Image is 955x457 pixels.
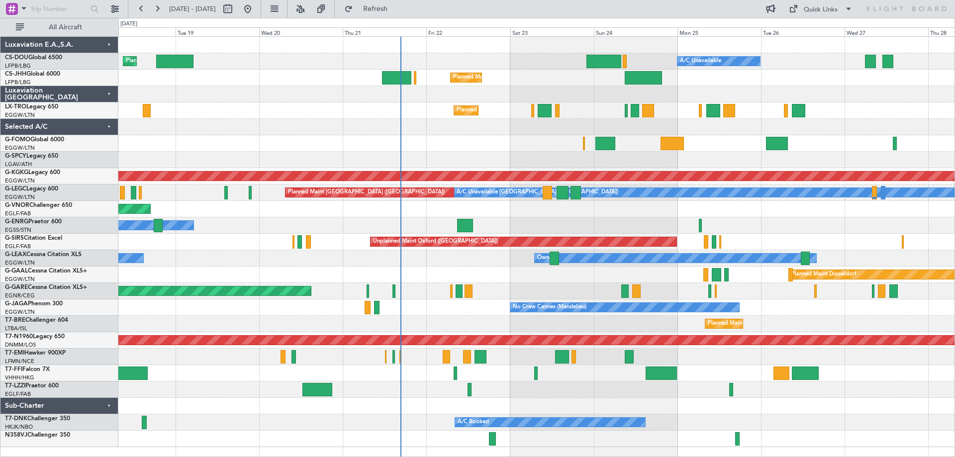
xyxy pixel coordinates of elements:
[5,177,35,184] a: EGGW/LTN
[5,170,28,176] span: G-KGKG
[5,226,31,234] a: EGSS/STN
[5,275,35,283] a: EGGW/LTN
[5,301,63,307] a: G-JAGAPhenom 300
[510,27,594,36] div: Sat 23
[5,374,34,381] a: VHHH/HKG
[457,185,618,200] div: A/C Unavailable [GEOGRAPHIC_DATA] ([GEOGRAPHIC_DATA])
[5,301,28,307] span: G-JAGA
[5,235,24,241] span: G-SIRS
[5,334,65,340] a: T7-N1960Legacy 650
[169,4,216,13] span: [DATE] - [DATE]
[5,186,26,192] span: G-LEGC
[5,144,35,152] a: EGGW/LTN
[594,27,677,36] div: Sun 24
[804,5,838,15] div: Quick Links
[5,341,36,349] a: DNMM/LOS
[5,268,28,274] span: G-GAAL
[426,27,510,36] div: Fri 22
[5,390,31,398] a: EGLF/FAB
[845,27,928,36] div: Wed 27
[5,268,87,274] a: G-GAALCessna Citation XLS+
[5,252,82,258] a: G-LEAXCessna Citation XLS
[791,267,857,282] div: Planned Maint Dusseldorf
[5,383,59,389] a: T7-LZZIPraetor 600
[26,24,105,31] span: All Aircraft
[5,71,26,77] span: CS-JHH
[453,70,610,85] div: Planned Maint [GEOGRAPHIC_DATA] ([GEOGRAPHIC_DATA])
[513,300,586,315] div: No Crew Cannes (Mandelieu)
[5,432,70,438] a: N358VJChallenger 350
[288,185,445,200] div: Planned Maint [GEOGRAPHIC_DATA] ([GEOGRAPHIC_DATA])
[5,235,62,241] a: G-SIRSCitation Excel
[5,193,35,201] a: EGGW/LTN
[5,284,87,290] a: G-GARECessna Citation XLS+
[5,161,32,168] a: LGAV/ATH
[259,27,343,36] div: Wed 20
[5,334,33,340] span: T7-N1960
[126,54,283,69] div: Planned Maint [GEOGRAPHIC_DATA] ([GEOGRAPHIC_DATA])
[708,316,864,331] div: Planned Maint [GEOGRAPHIC_DATA] ([GEOGRAPHIC_DATA])
[30,1,88,16] input: Trip Number
[677,27,761,36] div: Mon 25
[343,27,426,36] div: Thu 21
[340,1,399,17] button: Refresh
[5,252,26,258] span: G-LEAX
[11,19,108,35] button: All Aircraft
[5,416,70,422] a: T7-DNKChallenger 350
[176,27,259,36] div: Tue 19
[5,432,27,438] span: N358VJ
[5,219,62,225] a: G-ENRGPraetor 600
[5,383,25,389] span: T7-LZZI
[5,170,60,176] a: G-KGKGLegacy 600
[5,292,35,299] a: EGNR/CEG
[458,415,489,430] div: A/C Booked
[5,153,58,159] a: G-SPCYLegacy 650
[355,5,396,12] span: Refresh
[5,153,26,159] span: G-SPCY
[5,202,72,208] a: G-VNORChallenger 650
[680,54,721,69] div: A/C Unavailable
[373,234,498,249] div: Unplanned Maint Oxford ([GEOGRAPHIC_DATA])
[5,358,34,365] a: LFMN/NCE
[5,259,35,267] a: EGGW/LTN
[5,104,58,110] a: LX-TROLegacy 650
[5,137,64,143] a: G-FOMOGlobal 6000
[5,111,35,119] a: EGGW/LTN
[5,55,28,61] span: CS-DOU
[5,71,60,77] a: CS-JHHGlobal 6000
[457,103,613,118] div: Planned Maint [GEOGRAPHIC_DATA] ([GEOGRAPHIC_DATA])
[5,104,26,110] span: LX-TRO
[5,366,22,372] span: T7-FFI
[5,202,29,208] span: G-VNOR
[5,350,24,356] span: T7-EMI
[5,423,33,431] a: HKJK/NBO
[5,317,25,323] span: T7-BRE
[5,416,27,422] span: T7-DNK
[5,62,31,70] a: LFPB/LBG
[761,27,845,36] div: Tue 26
[5,284,28,290] span: G-GARE
[5,325,27,332] a: LTBA/ISL
[5,219,28,225] span: G-ENRG
[5,79,31,86] a: LFPB/LBG
[5,55,62,61] a: CS-DOUGlobal 6500
[5,308,35,316] a: EGGW/LTN
[5,350,66,356] a: T7-EMIHawker 900XP
[5,317,68,323] a: T7-BREChallenger 604
[784,1,858,17] button: Quick Links
[5,243,31,250] a: EGLF/FAB
[5,366,50,372] a: T7-FFIFalcon 7X
[5,137,30,143] span: G-FOMO
[92,27,176,36] div: Mon 18
[537,251,554,266] div: Owner
[120,20,137,28] div: [DATE]
[5,186,58,192] a: G-LEGCLegacy 600
[5,210,31,217] a: EGLF/FAB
